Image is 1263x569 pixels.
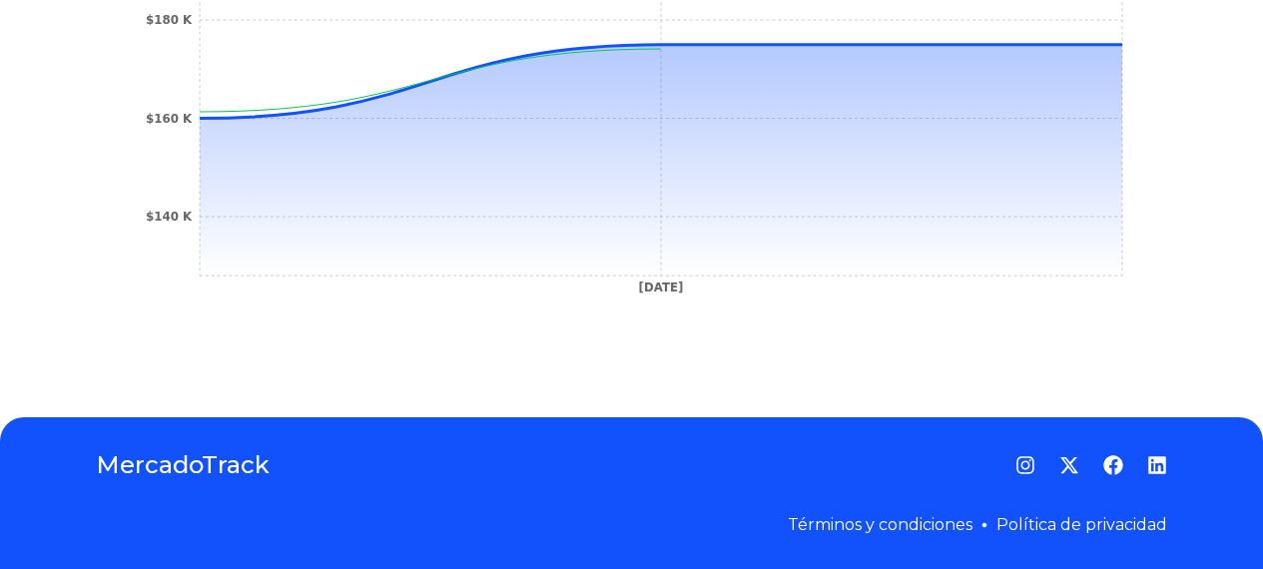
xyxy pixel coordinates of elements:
tspan: $160 K [146,112,193,126]
tspan: $140 K [146,210,193,224]
a: Términos y condiciones [788,515,972,534]
a: LinkedIn [1147,455,1167,475]
a: MercadoTrack [96,449,270,481]
tspan: $180 K [146,13,193,27]
tspan: [DATE] [639,281,684,294]
a: Facebook [1103,455,1123,475]
a: Twitter [1059,455,1079,475]
a: Política de privacidad [996,515,1167,534]
a: Instagram [1015,455,1035,475]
